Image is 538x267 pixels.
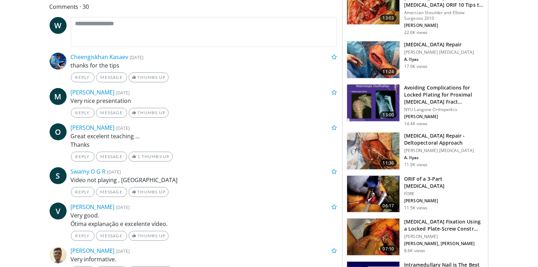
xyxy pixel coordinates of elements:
img: Avatar [50,246,67,263]
a: 1 Thumbs Up [129,152,173,162]
small: [DATE] [116,89,130,96]
a: Message [96,152,127,162]
small: [DATE] [107,169,121,175]
a: Reply [71,72,95,82]
img: df5970b7-0e6d-4a7e-84fa-8e0b3bef5cb4.150x105_q85_crop-smart_upscale.jpg [347,219,400,255]
img: Vx8lr-LI9TPdNKgn4xMDoxOjA4MTsiGN.150x105_q85_crop-smart_upscale.jpg [347,176,400,213]
a: O [50,123,67,140]
a: [PERSON_NAME] [71,247,115,255]
small: [DATE] [130,54,144,60]
a: S [50,167,67,184]
a: Thumbs Up [129,72,169,82]
a: Message [96,72,127,82]
p: Very good. Ótima explanação e excelente vídeo. [71,211,337,228]
small: [DATE] [116,248,130,254]
p: Very informative. [71,255,337,263]
h3: ORIF of a 3-Part [MEDICAL_DATA] [404,175,484,190]
a: Reply [71,108,95,118]
p: [PERSON_NAME], [PERSON_NAME] [404,241,484,246]
p: Great excelent teaching … Thanks [71,132,337,149]
a: Message [96,231,127,241]
p: American Shoulder and Elbow Surgeons 2010 [404,10,484,21]
p: A. Ilyas [404,155,484,161]
h3: [MEDICAL_DATA] Repair [404,41,474,48]
small: [DATE] [116,125,130,131]
a: [PERSON_NAME] [71,203,115,211]
img: egol_hum_1.png.150x105_q85_crop-smart_upscale.jpg [347,85,400,121]
a: V [50,203,67,220]
p: 14.4K views [404,121,427,127]
span: 1 [137,154,140,159]
span: 13:00 [380,111,397,118]
p: thanks for the tips [71,61,337,70]
a: Message [96,187,127,197]
h3: [MEDICAL_DATA] Repair - Deltopectoral Approach [404,132,484,146]
h3: [MEDICAL_DATA] Fixation Using a Locked Plate-Screw Constr… [404,218,484,232]
a: Cheengiskhan Kasaev [71,53,129,61]
a: [PERSON_NAME] [71,88,115,96]
p: Video not playing , [GEOGRAPHIC_DATA] [71,176,337,184]
a: Reply [71,231,95,241]
p: 11.5K views [404,205,427,211]
p: A. Ilyas [404,57,474,62]
p: 17.9K views [404,64,427,69]
a: 07:10 [MEDICAL_DATA] Fixation Using a Locked Plate-Screw Constr… [PERSON_NAME] [PERSON_NAME], [PE... [347,218,484,256]
span: Comments 30 [50,2,337,11]
p: [PERSON_NAME] [404,114,484,120]
span: 11:24 [380,68,397,75]
a: Swamy O G R [71,168,106,175]
img: Avatar [50,53,67,70]
a: 06:17 ORIF of a 3-Part [MEDICAL_DATA] FORE [PERSON_NAME] 11.5K views [347,175,484,213]
span: 07:10 [380,245,397,253]
span: 13:03 [380,14,397,22]
p: [PERSON_NAME] [404,198,484,204]
a: 11:36 [MEDICAL_DATA] Repair - Deltopectoral Approach [PERSON_NAME] [MEDICAL_DATA] A. Ilyas 11.9K ... [347,132,484,170]
p: [PERSON_NAME] [404,234,484,239]
a: Reply [71,152,95,162]
h3: Avoiding Complications for Locked Plating for Proximal [MEDICAL_DATA] Fract… [404,84,484,105]
a: 13:00 Avoiding Complications for Locked Plating for Proximal [MEDICAL_DATA] Fract… NYU Langone Or... [347,84,484,127]
a: [PERSON_NAME] [71,124,115,132]
a: Thumbs Up [129,231,169,241]
small: [DATE] [116,204,130,210]
span: 06:17 [380,202,397,209]
a: M [50,88,67,105]
a: Reply [71,187,95,197]
p: [PERSON_NAME] [404,23,484,28]
p: 8.6K views [404,248,425,254]
p: 11.9K views [404,162,427,168]
p: 22.6K views [404,30,427,35]
a: 11:24 [MEDICAL_DATA] Repair [PERSON_NAME] [MEDICAL_DATA] A. Ilyas 17.9K views [347,41,484,79]
a: Message [96,108,127,118]
p: NYU Langone Orthopedics [404,107,484,112]
a: Thumbs Up [129,108,169,118]
p: [PERSON_NAME] [MEDICAL_DATA] [404,50,474,55]
img: 942ab6a0-b2b1-454f-86f4-6c6fa0cc43bd.150x105_q85_crop-smart_upscale.jpg [347,41,400,78]
img: 14eb532a-29de-4700-9bed-a46ffd2ec262.150x105_q85_crop-smart_upscale.jpg [347,133,400,169]
p: [PERSON_NAME] [MEDICAL_DATA] [404,148,484,153]
span: 11:36 [380,159,397,167]
p: Very nice presentation [71,97,337,105]
p: FORE [404,191,484,197]
a: W [50,17,67,34]
a: Thumbs Up [129,187,169,197]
